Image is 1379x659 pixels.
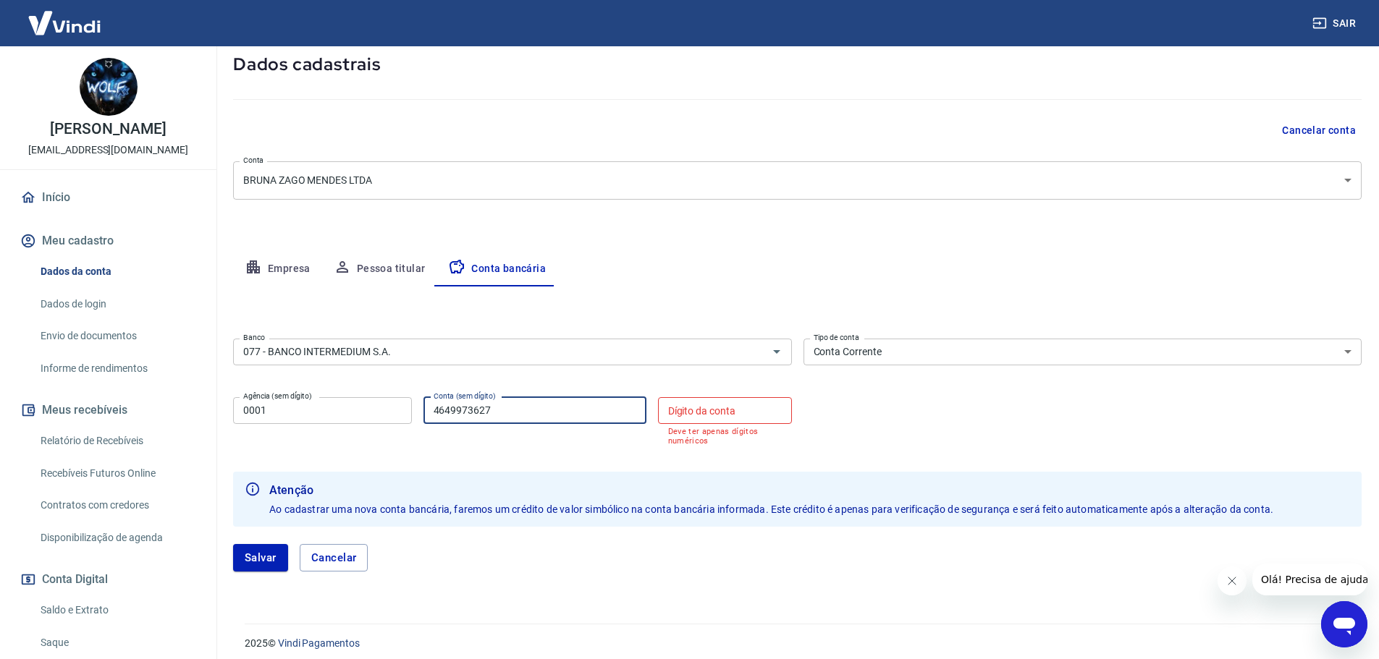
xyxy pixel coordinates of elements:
[1276,117,1362,144] button: Cancelar conta
[35,321,199,351] a: Envio de documentos
[80,58,138,116] img: ede0af80-2e73-48d3-bf7f-3b27aaefe703.jpeg
[1252,564,1367,595] iframe: Mensagem da empresa
[28,143,188,158] p: [EMAIL_ADDRESS][DOMAIN_NAME]
[17,1,111,45] img: Vindi
[814,332,859,343] label: Tipo de conta
[300,544,368,571] button: Cancelar
[35,595,199,625] a: Saldo e Extrato
[1321,601,1367,647] iframe: Botão para abrir a janela de mensagens
[17,182,199,213] a: Início
[35,354,199,383] a: Informe de rendimentos
[233,53,1362,76] h5: Dados cadastrais
[269,482,1273,499] b: Atenção
[437,252,557,286] button: Conta bancária
[17,564,199,595] button: Conta Digital
[233,161,1362,200] div: BRUNA ZAGO MENDES LTDA
[245,636,1344,651] p: 2025 ©
[767,341,787,362] button: Abrir
[35,426,199,456] a: Relatório de Recebíveis
[668,427,782,446] p: Deve ter apenas dígitos numéricos
[35,289,199,319] a: Dados de login
[1218,566,1247,595] iframe: Fechar mensagem
[322,252,437,286] button: Pessoa titular
[1310,10,1362,37] button: Sair
[35,459,199,488] a: Recebíveis Futuros Online
[233,544,288,571] button: Salvar
[233,252,322,286] button: Empresa
[243,155,263,166] label: Conta
[35,257,199,286] a: Dados da conta
[434,391,496,401] label: Conta (sem dígito)
[17,225,199,257] button: Meu cadastro
[35,490,199,520] a: Contratos com credores
[269,503,1273,515] span: Ao cadastrar uma nova conta bancária, faremos um crédito de valor simbólico na conta bancária inf...
[278,637,360,649] a: Vindi Pagamentos
[9,10,122,22] span: Olá! Precisa de ajuda?
[243,332,265,343] label: Banco
[35,628,199,658] a: Saque
[17,394,199,426] button: Meus recebíveis
[35,523,199,553] a: Disponibilização de agenda
[50,122,166,137] p: [PERSON_NAME]
[243,391,312,401] label: Agência (sem dígito)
